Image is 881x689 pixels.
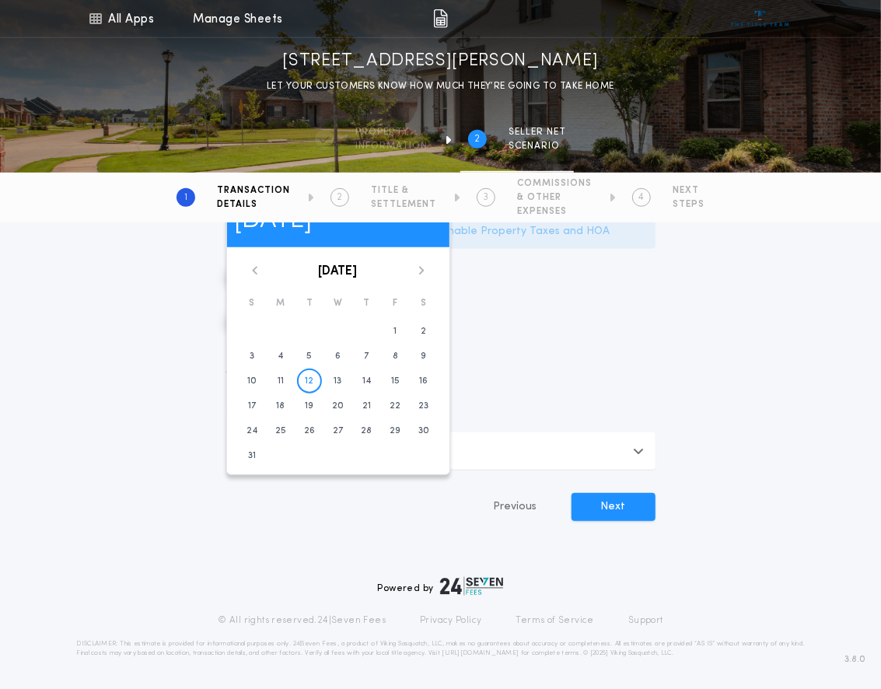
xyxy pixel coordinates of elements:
[410,294,439,313] div: S
[361,425,372,437] time: 28
[217,184,290,197] span: TRANSACTION
[217,198,290,211] span: DETAILS
[306,350,312,362] time: 5
[238,294,267,313] div: S
[334,375,341,387] time: 13
[305,375,313,387] time: 12
[383,418,407,443] button: 29
[419,400,429,412] time: 23
[77,639,805,658] p: DISCLAIMER: This estimate is provided for informational purposes only. 24|Seven Fees, a product o...
[383,369,407,393] button: 15
[355,140,428,152] span: information
[184,191,187,204] h2: 1
[391,375,400,387] time: 15
[362,400,371,412] time: 21
[378,577,504,596] div: Powered by
[355,126,428,138] span: Property
[304,425,315,437] time: 26
[383,319,407,344] button: 1
[639,191,645,204] h2: 4
[246,425,257,437] time: 24
[393,350,398,362] time: 8
[673,184,704,197] span: NEXT
[484,191,489,204] h2: 3
[268,369,293,393] button: 11
[319,262,358,281] button: [DATE]
[517,177,592,190] span: COMMISSIONS
[354,369,379,393] button: 14
[325,344,350,369] button: 6
[354,393,379,418] button: 21
[517,191,592,204] span: & OTHER
[420,375,428,387] time: 16
[248,400,256,412] time: 17
[278,375,284,387] time: 11
[276,400,285,412] time: 18
[411,319,436,344] button: 2
[323,294,352,313] div: W
[362,375,371,387] time: 14
[390,400,400,412] time: 22
[337,191,343,204] h2: 2
[248,449,256,462] time: 31
[421,325,427,338] time: 2
[354,344,379,369] button: 7
[325,369,350,393] button: 13
[295,294,323,313] div: T
[673,198,704,211] span: STEPS
[390,425,400,437] time: 29
[433,9,448,28] img: img
[268,393,293,418] button: 18
[239,443,264,468] button: 31
[266,294,295,313] div: M
[509,126,566,138] span: SELLER NET
[383,344,407,369] button: 8
[267,79,614,94] p: LET YOUR CUSTOMERS KNOW HOW MUCH THEY’RE GOING TO TAKE HOME
[442,650,519,656] a: [URL][DOMAIN_NAME]
[239,393,264,418] button: 17
[325,393,350,418] button: 20
[516,614,594,627] a: Terms of Service
[354,418,379,443] button: 28
[325,418,350,443] button: 27
[844,652,865,666] span: 3.8.0
[509,140,566,152] span: SCENARIO
[411,393,436,418] button: 23
[572,493,656,521] button: Next
[420,614,482,627] a: Privacy Policy
[297,369,322,393] button: 12
[239,344,264,369] button: 3
[332,400,344,412] time: 20
[297,393,322,418] button: 19
[463,493,568,521] button: Previous
[628,614,663,627] a: Support
[268,418,293,443] button: 25
[239,369,264,393] button: 10
[333,425,343,437] time: 27
[421,350,427,362] time: 9
[393,325,397,338] time: 1
[278,350,283,362] time: 4
[247,375,257,387] time: 10
[218,614,386,627] p: © All rights reserved. 24|Seven Fees
[335,350,341,362] time: 6
[371,184,436,197] span: TITLE &
[731,11,789,26] img: vs-icon
[283,49,599,74] h1: [STREET_ADDRESS][PERSON_NAME]
[381,294,410,313] div: F
[411,369,436,393] button: 16
[239,418,264,443] button: 24
[440,577,504,596] img: logo
[383,393,407,418] button: 22
[364,350,369,362] time: 7
[250,350,254,362] time: 3
[517,205,592,218] span: EXPENSES
[268,344,293,369] button: 4
[411,418,436,443] button: 30
[275,425,286,437] time: 25
[305,400,313,412] time: 19
[418,425,429,437] time: 30
[371,198,436,211] span: SETTLEMENT
[475,133,481,145] h2: 2
[411,344,436,369] button: 9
